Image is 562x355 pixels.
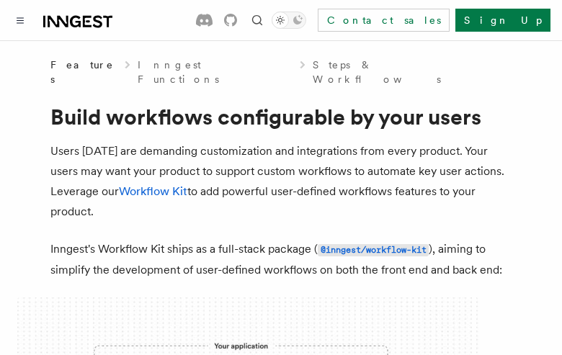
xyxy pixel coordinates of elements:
[455,9,550,32] a: Sign Up
[318,9,450,32] a: Contact sales
[50,58,117,86] span: Features
[138,58,293,86] a: Inngest Functions
[272,12,306,29] button: Toggle dark mode
[50,104,512,130] h1: Build workflows configurable by your users
[50,239,512,280] p: Inngest's Workflow Kit ships as a full-stack package ( ), aiming to simplify the development of u...
[119,184,187,198] a: Workflow Kit
[318,242,429,256] a: @inngest/workflow-kit
[249,12,266,29] button: Find something...
[313,58,512,86] a: Steps & Workflows
[318,244,429,256] code: @inngest/workflow-kit
[12,12,29,29] button: Toggle navigation
[50,141,512,222] p: Users [DATE] are demanding customization and integrations from every product. Your users may want...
